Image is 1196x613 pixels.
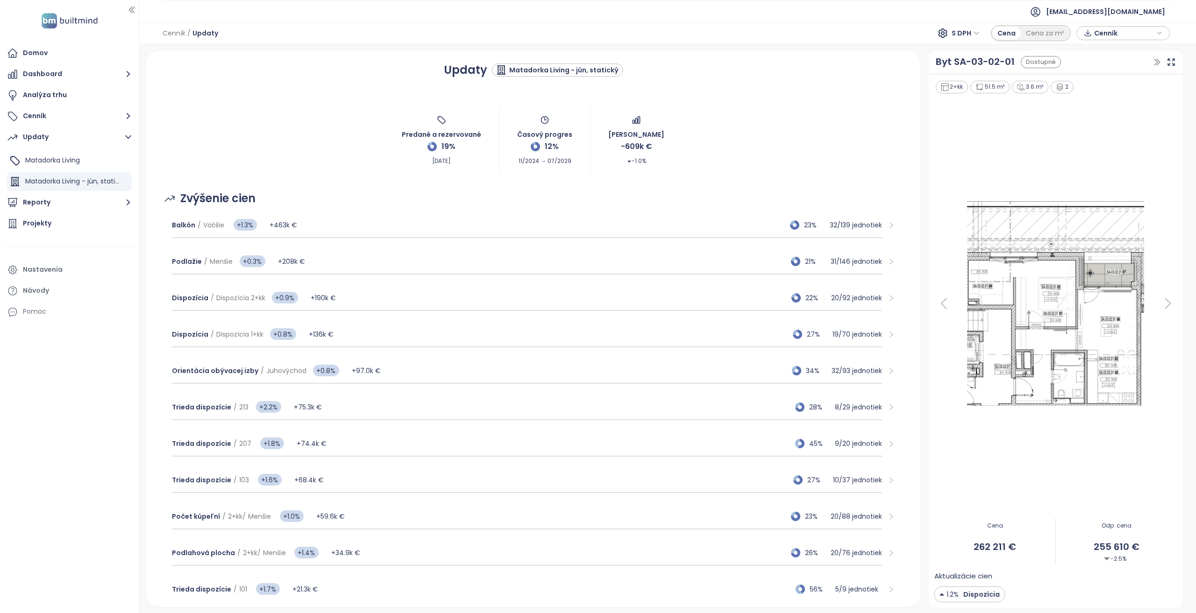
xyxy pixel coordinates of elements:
[952,26,980,40] span: S DPH
[5,107,134,126] button: Cenník
[809,438,830,449] span: 45%
[39,11,100,30] img: logo
[237,548,241,557] span: /
[940,589,944,599] img: Decrease
[234,402,237,412] span: /
[172,585,231,594] span: Trieda dispozície
[172,257,202,266] span: Podlažie
[23,131,49,143] div: Updaty
[833,329,882,339] p: 19 / 70 jednotiek
[1021,56,1061,69] div: Dostupné
[172,402,231,412] span: Trieda dispozície
[240,255,265,267] span: +0.3%
[545,141,559,152] span: 12%
[258,474,282,486] span: +1.6%
[242,512,246,521] span: /
[294,475,324,485] span: +68.4k €
[831,511,882,521] p: 20 / 88 jednotiek
[257,548,261,557] span: /
[888,295,895,302] span: right
[23,306,46,317] div: Pomoc
[888,258,895,265] span: right
[888,550,895,557] span: right
[835,402,882,412] p: 8 / 29 jednotiek
[888,440,895,447] span: right
[172,293,208,303] span: Dispozícia
[957,198,1154,409] img: Floor plan
[25,155,80,165] span: Matadorka Living
[248,512,271,521] span: Menšie
[1021,27,1069,40] div: Cena za m²
[1056,521,1177,530] span: Odp. cena
[270,328,296,340] span: +0.8%
[805,511,826,521] span: 23%
[888,586,895,593] span: right
[432,152,451,166] span: [DATE]
[5,65,134,84] button: Dashboard
[519,152,571,166] span: 11/2024 → 07/2029
[234,585,237,594] span: /
[888,513,895,520] span: right
[936,81,968,93] div: 2+kk
[934,571,992,582] span: Aktualizácie cien
[7,172,132,191] div: Matadorka Living - jún, statický
[198,220,201,230] span: /
[830,220,882,230] p: 32 / 139 jednotiek
[216,293,265,303] span: Dispozícia 2+kk
[5,44,134,63] a: Domov
[805,256,826,267] span: 21%
[5,261,134,279] a: Nastavenia
[7,151,132,170] div: Matadorka Living
[5,128,134,147] button: Updaty
[331,548,360,557] span: +34.9k €
[1051,81,1074,93] div: 2
[239,585,247,594] span: 101
[888,404,895,411] span: right
[1094,26,1154,40] span: Cenník
[936,55,1015,69] a: Byt SA-03-02-01
[180,190,256,207] span: Zvýšenie cien
[172,330,208,339] span: Dispozícia
[831,293,882,303] p: 20 / 92 jednotiek
[1104,556,1110,562] img: Decrease
[807,329,827,339] span: 27%
[517,125,572,140] span: Časový progres
[402,125,481,140] span: Predané a rezervované
[608,125,664,140] span: [PERSON_NAME]
[239,402,249,412] span: 213
[172,220,195,230] span: Balkón
[234,439,237,448] span: /
[23,89,67,101] div: Analýza trhu
[888,222,895,229] span: right
[23,285,49,296] div: Návody
[807,475,828,485] span: 27%
[222,512,226,521] span: /
[5,282,134,300] a: Návody
[261,366,264,375] span: /
[163,25,185,42] span: Cenník
[888,367,895,374] span: right
[888,477,895,484] span: right
[992,27,1021,40] div: Cena
[5,214,134,233] a: Projekty
[278,257,305,266] span: +208k €
[1104,555,1126,564] span: -2.5%
[833,475,882,485] p: 10 / 37 jednotiek
[806,366,826,376] span: 34%
[234,219,257,231] span: +1.3%
[810,584,830,594] span: 56%
[294,402,322,412] span: +75.3k €
[256,583,280,595] span: +1.7%
[239,475,249,485] span: 103
[309,330,334,339] span: +136k €
[934,540,1055,554] span: 262 211 €
[23,218,51,229] div: Projekty
[234,475,237,485] span: /
[216,330,263,339] span: Dispozícia 1+kk
[25,176,126,186] span: Matadorka Living - jún, statický
[444,62,487,78] h1: Updaty
[1082,26,1165,40] div: button
[832,366,882,376] p: 32 / 93 jednotiek
[263,548,286,557] span: Menšie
